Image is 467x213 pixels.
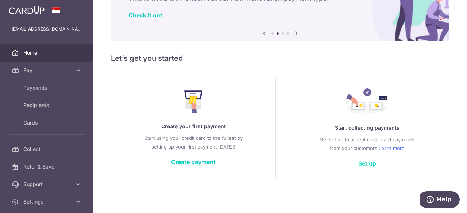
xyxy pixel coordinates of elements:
[111,52,449,64] h5: Let’s get you started
[300,123,435,132] p: Start collecting payments
[184,90,203,113] img: Make Payment
[23,84,72,91] span: Payments
[23,198,72,205] span: Settings
[358,160,376,167] a: Set up
[126,134,261,151] p: Start using your credit card to the fullest by setting up your first payment [DATE]!
[379,144,405,153] a: Learn more
[126,122,261,131] p: Create your first payment
[171,158,216,166] a: Create payment
[9,6,45,15] img: CardUp
[23,67,72,74] span: Pay
[128,12,162,19] a: Check it out
[23,163,72,170] span: Refer & Save
[23,181,72,188] span: Support
[300,135,435,153] p: Get set up to accept credit card payments from your customers.
[420,191,460,209] iframe: Opens a widget where you can find more information
[23,102,72,109] span: Recipients
[23,146,72,153] span: Collect
[346,88,388,115] img: Collect Payment
[23,119,72,126] span: Cards
[12,25,82,33] p: [EMAIL_ADDRESS][DOMAIN_NAME]
[23,49,72,56] span: Home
